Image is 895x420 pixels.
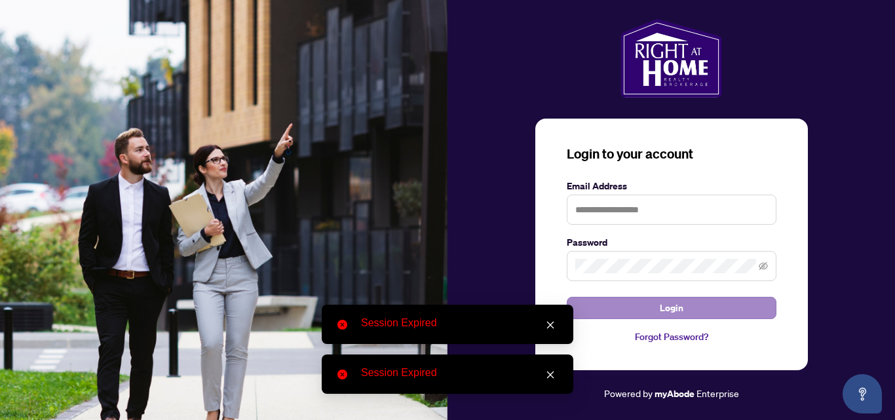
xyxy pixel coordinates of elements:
[567,330,776,344] a: Forgot Password?
[567,235,776,250] label: Password
[660,297,683,318] span: Login
[567,297,776,319] button: Login
[620,19,722,98] img: ma-logo
[567,145,776,163] h3: Login to your account
[543,318,558,332] a: Close
[546,320,555,330] span: close
[337,370,347,379] span: close-circle
[337,320,347,330] span: close-circle
[361,365,558,381] div: Session Expired
[567,179,776,193] label: Email Address
[759,261,768,271] span: eye-invisible
[546,370,555,379] span: close
[361,315,558,331] div: Session Expired
[843,374,882,413] button: Open asap
[696,387,739,399] span: Enterprise
[604,387,653,399] span: Powered by
[543,368,558,382] a: Close
[655,387,695,401] a: myAbode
